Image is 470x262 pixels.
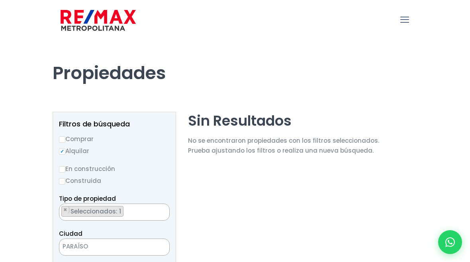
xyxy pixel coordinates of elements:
label: Construida [59,176,170,186]
input: Comprar [59,136,65,143]
button: Remove all items [161,206,165,214]
span: × [157,244,161,251]
img: remax-metropolitana-logo [61,8,136,32]
label: En construcción [59,164,170,174]
a: mobile menu [398,13,411,27]
input: Construida [59,178,65,184]
span: PARAÍSO [59,241,149,252]
span: Tipo de propiedad [59,194,116,203]
h2: Filtros de búsqueda [59,120,170,128]
button: Remove item [62,206,69,213]
label: Alquilar [59,146,170,156]
span: Ciudad [59,229,82,238]
span: Seleccionados: 1 [70,207,123,215]
p: No se encontraron propiedades con los filtros seleccionados. Prueba ajustando los filtros o reali... [188,136,379,155]
span: × [161,206,165,213]
button: Remove all items [149,241,161,254]
li: APARTAMENTO [61,206,123,217]
input: En construcción [59,166,65,173]
label: Comprar [59,134,170,144]
h1: Propiedades [53,40,417,84]
h2: Sin Resultados [188,112,379,130]
input: Alquilar [59,148,65,155]
span: × [63,206,67,213]
span: PARAÍSO [59,239,170,256]
textarea: Search [59,204,64,221]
